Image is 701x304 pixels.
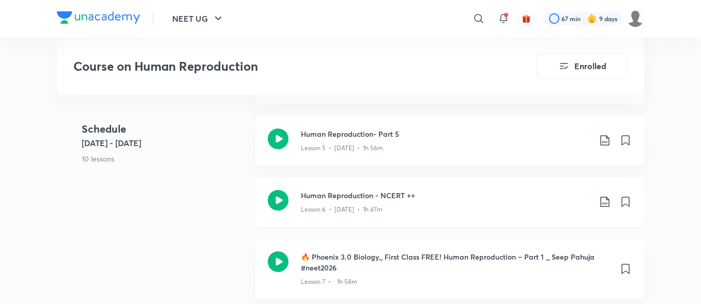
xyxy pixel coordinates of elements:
img: avatar [522,14,531,23]
h3: 🔥 Phoenix 3.0 Biology_ First Class FREE! Human Reproduction – Part 1 _ Seep Pahuja #neet2026 [301,251,611,273]
img: Saniya Mustafa [627,10,644,27]
p: Lesson 7 • 1h 58m [301,277,357,286]
p: Lesson 5 • [DATE] • 1h 56m [301,143,383,153]
p: Lesson 6 • [DATE] • 1h 47m [301,205,383,214]
button: Enrolled [537,54,628,78]
h3: Human Reproduction- Part 5 [301,129,590,139]
img: Company Logo [57,11,140,24]
p: 10 lessons [82,153,247,164]
img: streak [587,13,597,24]
button: NEET UG [166,8,231,29]
h3: Human Reproduction - NCERT ++ [301,190,590,201]
a: Human Reproduction- Part 5Lesson 5 • [DATE] • 1h 56m [255,116,644,178]
a: Company Logo [57,11,140,26]
h5: [DATE] - [DATE] [82,137,247,149]
button: avatar [518,10,535,27]
h3: Course on Human Reproduction [73,59,478,74]
a: Human Reproduction - NCERT ++Lesson 6 • [DATE] • 1h 47m [255,178,644,239]
h4: Schedule [82,121,247,137]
